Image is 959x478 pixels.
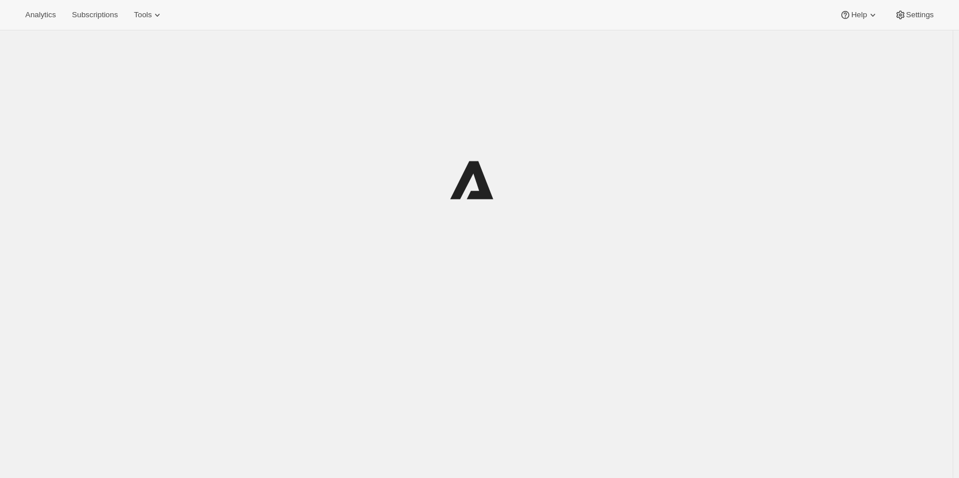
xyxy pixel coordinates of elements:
button: Settings [888,7,941,23]
span: Tools [134,10,152,20]
span: Help [851,10,867,20]
button: Tools [127,7,170,23]
span: Subscriptions [72,10,118,20]
button: Subscriptions [65,7,125,23]
span: Analytics [25,10,56,20]
span: Settings [906,10,934,20]
button: Analytics [18,7,63,23]
button: Help [833,7,885,23]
